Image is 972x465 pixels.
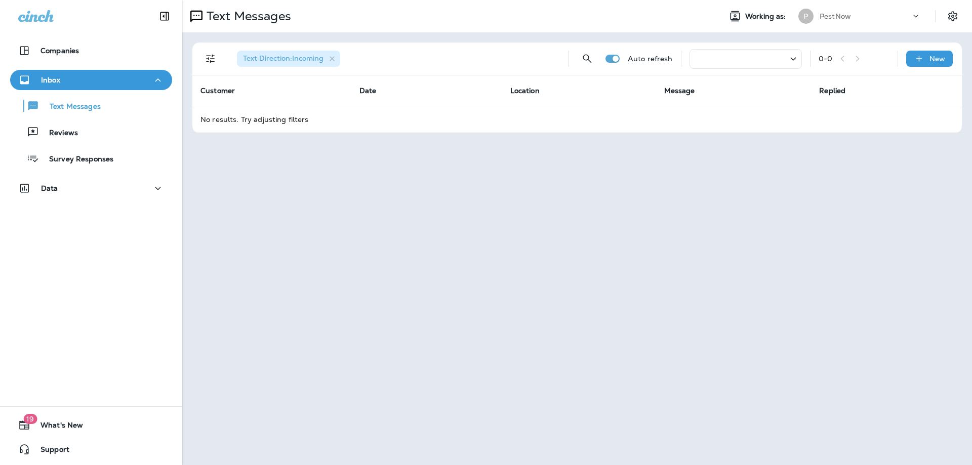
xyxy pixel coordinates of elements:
[243,54,323,63] span: Text Direction : Incoming
[10,121,172,143] button: Reviews
[798,9,814,24] div: P
[819,86,845,95] span: Replied
[10,148,172,169] button: Survey Responses
[10,439,172,459] button: Support
[819,55,832,63] div: 0 - 0
[200,86,235,95] span: Customer
[202,9,291,24] p: Text Messages
[10,415,172,435] button: 19What's New
[40,47,79,55] p: Companies
[10,40,172,61] button: Companies
[359,86,377,95] span: Date
[944,7,962,25] button: Settings
[39,129,78,138] p: Reviews
[23,414,37,424] span: 19
[39,102,101,112] p: Text Messages
[237,51,340,67] div: Text Direction:Incoming
[745,12,788,21] span: Working as:
[628,55,673,63] p: Auto refresh
[10,70,172,90] button: Inbox
[150,6,179,26] button: Collapse Sidebar
[664,86,695,95] span: Message
[820,12,851,20] p: PestNow
[510,86,540,95] span: Location
[30,421,83,433] span: What's New
[30,445,69,457] span: Support
[41,76,60,84] p: Inbox
[929,55,945,63] p: New
[577,49,597,69] button: Search Messages
[192,106,962,133] td: No results. Try adjusting filters
[10,178,172,198] button: Data
[41,184,58,192] p: Data
[200,49,221,69] button: Filters
[39,155,113,164] p: Survey Responses
[10,95,172,116] button: Text Messages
